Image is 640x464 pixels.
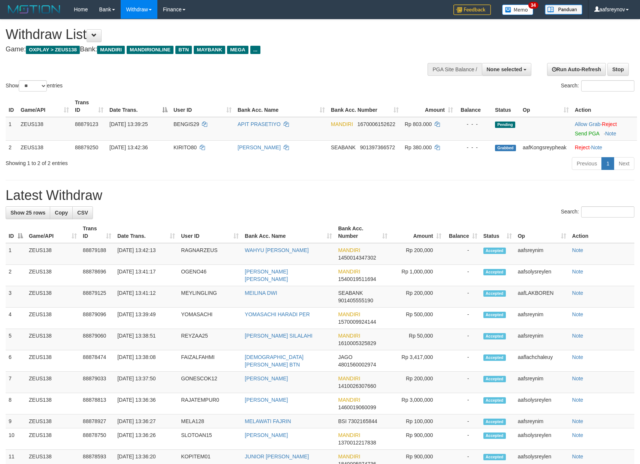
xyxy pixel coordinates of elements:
span: 88879250 [75,144,98,150]
a: Note [572,375,583,381]
span: Accepted [483,312,506,318]
h1: Latest Withdraw [6,188,634,203]
td: 88878927 [80,414,114,428]
th: Amount: activate to sort column ascending [402,96,456,117]
td: [DATE] 13:36:36 [114,393,178,414]
td: - [444,308,480,329]
a: Note [572,354,583,360]
span: Accepted [483,419,506,425]
img: MOTION_logo.png [6,4,63,15]
td: ZEUS138 [26,350,80,372]
td: SLOTOAN15 [178,428,242,450]
span: Copy 1670006152622 to clipboard [357,121,395,127]
td: FAIZALFAHMI [178,350,242,372]
a: Note [572,432,583,438]
span: SEABANK [338,290,363,296]
td: ZEUS138 [26,372,80,393]
a: Stop [607,63,629,76]
span: MANDIRI [97,46,125,54]
a: [PERSON_NAME] [245,375,288,381]
td: Rp 100,000 [390,414,444,428]
span: MANDIRI [338,311,360,317]
img: Button%20Memo.svg [502,5,534,15]
td: YOMASACHI [178,308,242,329]
td: 88878813 [80,393,114,414]
td: REYZAA25 [178,329,242,350]
span: OXPLAY > ZEUS138 [26,46,80,54]
td: 2 [6,265,26,286]
a: JUNIOR [PERSON_NAME] [245,453,309,459]
td: 88879033 [80,372,114,393]
td: [DATE] 13:38:08 [114,350,178,372]
span: Accepted [483,397,506,404]
th: Trans ID: activate to sort column ascending [80,222,114,243]
a: Send PGA [575,131,599,137]
td: [DATE] 13:41:12 [114,286,178,308]
span: MAYBANK [194,46,225,54]
span: KIRITO80 [173,144,197,150]
a: Show 25 rows [6,206,50,219]
span: SEABANK [331,144,356,150]
th: Date Trans.: activate to sort column ascending [114,222,178,243]
th: Balance: activate to sort column ascending [444,222,480,243]
a: Run Auto-Refresh [547,63,606,76]
th: Op: activate to sort column ascending [515,222,569,243]
td: GONESCOK12 [178,372,242,393]
span: MEGA [227,46,248,54]
span: Copy 4801560002974 to clipboard [338,362,376,368]
a: Allow Grab [575,121,600,127]
th: Status: activate to sort column ascending [480,222,515,243]
td: 2 [6,140,18,154]
span: Copy 901405555190 to clipboard [338,297,373,303]
td: Rp 200,000 [390,372,444,393]
td: · [572,117,637,141]
td: Rp 1,000,000 [390,265,444,286]
td: 88878474 [80,350,114,372]
th: Balance [456,96,492,117]
a: [PERSON_NAME] [245,397,288,403]
h1: Withdraw List [6,27,419,42]
span: Copy 1540019511694 to clipboard [338,276,376,282]
a: APIT PRASETIYO [238,121,281,127]
td: - [444,350,480,372]
a: [PERSON_NAME] [238,144,281,150]
td: 88878750 [80,428,114,450]
td: - [444,329,480,350]
td: aafsolysreylen [515,265,569,286]
th: User ID: activate to sort column ascending [178,222,242,243]
span: 88879123 [75,121,98,127]
td: 8 [6,393,26,414]
th: Bank Acc. Number: activate to sort column ascending [335,222,390,243]
td: - [444,428,480,450]
span: Copy 1410026307660 to clipboard [338,383,376,389]
span: MANDIRI [338,269,360,275]
td: aafKongsreypheak [520,140,572,154]
div: - - - [459,144,489,151]
a: Note [605,131,616,137]
td: RAJATEMPUR0 [178,393,242,414]
td: ZEUS138 [26,414,80,428]
a: Note [572,269,583,275]
td: Rp 3,417,000 [390,350,444,372]
td: aafsolysreylen [515,393,569,414]
span: · [575,121,602,127]
td: 10 [6,428,26,450]
span: MANDIRI [338,397,360,403]
td: aafsreynim [515,372,569,393]
th: Game/API: activate to sort column ascending [18,96,72,117]
span: Grabbed [495,145,516,151]
span: MANDIRI [338,333,360,339]
span: Copy 1450014347302 to clipboard [338,255,376,261]
a: [PERSON_NAME] [245,432,288,438]
td: - [444,393,480,414]
span: Copy 1570009924144 to clipboard [338,319,376,325]
label: Search: [561,206,634,218]
td: 88879096 [80,308,114,329]
span: MANDIRI [338,432,360,438]
span: Pending [495,122,515,128]
span: Accepted [483,269,506,275]
a: Note [572,311,583,317]
span: 34 [528,2,538,9]
td: ZEUS138 [18,117,72,141]
td: Rp 3,000,000 [390,393,444,414]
